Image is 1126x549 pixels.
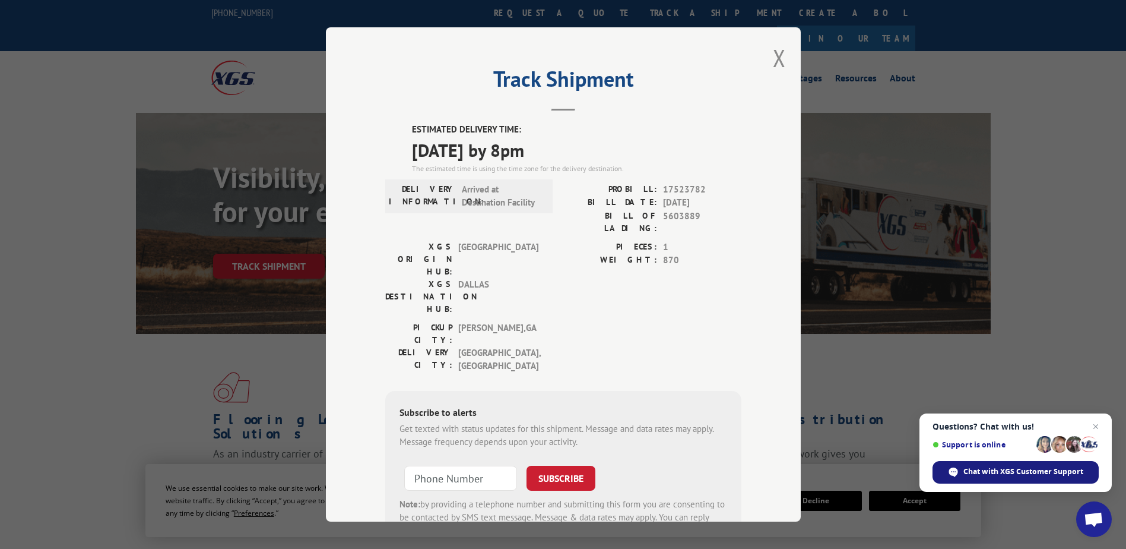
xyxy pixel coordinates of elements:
label: PROBILL: [563,183,657,197]
div: Get texted with status updates for this shipment. Message and data rates may apply. Message frequ... [399,422,727,449]
div: Subscribe to alerts [399,405,727,422]
label: DELIVERY INFORMATION: [389,183,456,210]
label: DELIVERY CITY: [385,346,452,373]
label: ESTIMATED DELIVERY TIME: [412,123,741,137]
label: XGS DESTINATION HUB: [385,278,452,315]
span: Close chat [1089,419,1103,434]
span: [DATE] [663,196,741,210]
h2: Track Shipment [385,71,741,93]
div: The estimated time is using the time zone for the delivery destination. [412,163,741,174]
span: Support is online [932,440,1032,449]
span: DALLAS [458,278,538,315]
label: PICKUP CITY: [385,321,452,346]
label: WEIGHT: [563,254,657,267]
span: 870 [663,254,741,267]
span: [GEOGRAPHIC_DATA] [458,241,538,278]
button: SUBSCRIBE [526,466,595,491]
span: 1 [663,241,741,254]
button: Close modal [773,42,786,74]
span: Chat with XGS Customer Support [963,466,1083,477]
label: PIECES: [563,241,657,254]
span: Questions? Chat with us! [932,422,1099,431]
strong: Note: [399,498,420,510]
div: by providing a telephone number and submitting this form you are consenting to be contacted by SM... [399,498,727,538]
input: Phone Number [404,466,517,491]
div: Open chat [1076,501,1112,537]
label: BILL DATE: [563,196,657,210]
span: [PERSON_NAME] , GA [458,321,538,346]
label: BILL OF LADING: [563,210,657,235]
span: Arrived at Destination Facility [462,183,542,210]
label: XGS ORIGIN HUB: [385,241,452,278]
span: 5603889 [663,210,741,235]
div: Chat with XGS Customer Support [932,461,1099,484]
span: 17523782 [663,183,741,197]
span: [GEOGRAPHIC_DATA] , [GEOGRAPHIC_DATA] [458,346,538,373]
span: [DATE] by 8pm [412,137,741,163]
